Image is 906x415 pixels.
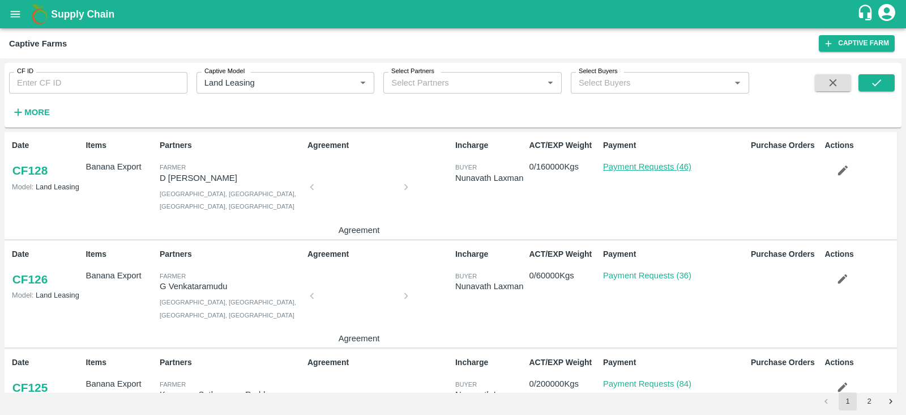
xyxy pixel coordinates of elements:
p: Incharge [455,357,524,369]
p: Payment [603,357,746,369]
a: CF128 [12,160,48,181]
button: Go to page 2 [860,392,878,410]
b: Supply Chain [51,9,114,20]
span: Farmer [160,273,186,280]
p: Agreement [307,248,451,260]
input: Enter Captive Model [200,75,338,90]
p: Agreement [307,139,451,151]
p: ACT/EXP Weight [529,248,598,260]
p: Incharge [455,248,524,260]
div: Captive Farms [9,36,67,51]
span: buyer [455,381,477,388]
p: Land Leasing [12,290,81,300]
p: Actions [824,248,894,260]
p: Actions [824,357,894,369]
strong: More [24,108,50,117]
p: Purchase Orders [751,248,820,260]
span: [GEOGRAPHIC_DATA], [GEOGRAPHIC_DATA], [GEOGRAPHIC_DATA], [GEOGRAPHIC_DATA] [160,190,296,210]
div: Nunavath Laxman [455,280,524,293]
p: Partners [160,248,303,260]
div: account of current user [877,2,897,26]
p: Date [12,357,81,369]
p: ACT/EXP Weight [529,357,598,369]
a: CF126 [12,269,48,290]
button: Open [543,75,558,90]
span: Model: [12,183,33,191]
div: customer-support [857,4,877,24]
p: Items [86,248,155,260]
p: Agreement [317,224,401,236]
p: Partners [160,139,303,151]
a: Supply Chain [51,6,857,22]
a: CF125 [12,378,48,398]
a: Payment Requests (84) [603,379,691,388]
input: Select Buyers [574,75,712,90]
p: 0 / 200000 Kgs [529,378,598,390]
nav: pagination navigation [815,392,901,410]
label: Captive Model [204,67,245,76]
div: Nunavath Laxman [455,388,524,401]
span: buyer [455,273,477,280]
label: Select Partners [391,67,434,76]
p: Purchase Orders [751,139,820,151]
p: G Venkataramudu [160,280,303,293]
p: Banana Export [86,378,155,390]
p: Partners [160,357,303,369]
div: Nunavath Laxman [455,172,524,184]
span: Farmer [160,381,186,388]
p: Items [86,357,155,369]
span: Farmer [160,164,186,171]
span: buyer [455,164,477,171]
p: Agreement [307,357,451,369]
p: 0 / 160000 Kgs [529,160,598,173]
label: CF ID [17,67,33,76]
span: Model: [12,291,33,299]
label: Select Buyers [579,67,618,76]
button: open drawer [2,1,28,27]
p: Date [12,139,81,151]
input: Select Partners [387,75,525,90]
input: Enter CF ID [9,72,187,94]
p: Purchase Orders [751,357,820,369]
p: ACT/EXP Weight [529,139,598,151]
p: D [PERSON_NAME] [160,172,303,184]
p: Actions [824,139,894,151]
p: Agreement [317,332,401,345]
p: Payment [603,139,746,151]
p: Items [86,139,155,151]
button: More [9,103,53,122]
p: Banana Export [86,160,155,173]
span: [GEOGRAPHIC_DATA], [GEOGRAPHIC_DATA], [GEOGRAPHIC_DATA], [GEOGRAPHIC_DATA] [160,299,296,318]
a: Captive Farm [819,35,895,52]
p: Land Leasing [12,181,81,192]
p: 0 / 60000 Kgs [529,269,598,282]
a: Payment Requests (36) [603,271,691,280]
p: Kommuru Satheeswar Reddy [160,388,303,401]
img: logo [28,3,51,26]
button: Go to next page [882,392,900,410]
p: Incharge [455,139,524,151]
p: Date [12,248,81,260]
a: Payment Requests (46) [603,162,691,171]
p: Banana Export [86,269,155,282]
button: Open [356,75,370,90]
button: Open [730,75,745,90]
p: Payment [603,248,746,260]
button: page 1 [839,392,857,410]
